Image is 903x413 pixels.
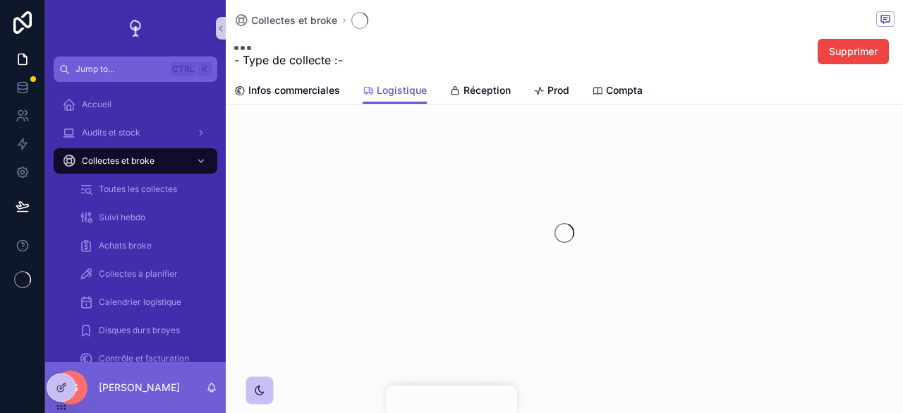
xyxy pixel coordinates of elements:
[82,127,140,138] span: Audits et stock
[75,64,165,75] span: Jump to...
[363,78,427,104] a: Logistique
[71,233,217,258] a: Achats broke
[606,83,643,97] span: Compta
[45,82,226,362] div: scrollable content
[234,13,337,28] a: Collectes et broke
[234,52,343,68] span: - Type de collecte : -
[99,381,180,395] p: [PERSON_NAME]
[54,92,217,117] a: Accueil
[99,268,178,280] span: Collectes à planifier
[99,212,145,223] span: Suivi hebdo
[71,176,217,202] a: Toutes les collectes
[829,44,878,59] span: Supprimer
[54,56,217,82] button: Jump to...CtrlK
[99,240,152,251] span: Achats broke
[54,148,217,174] a: Collectes et broke
[99,297,181,308] span: Calendrier logistique
[547,83,569,97] span: Prod
[71,318,217,343] a: Disques durs broyes
[71,346,217,371] a: Contrôle et facturation
[99,184,177,195] span: Toutes les collectes
[99,325,180,336] span: Disques durs broyes
[592,78,643,106] a: Compta
[533,78,569,106] a: Prod
[99,353,189,364] span: Contrôle et facturation
[251,13,337,28] span: Collectes et broke
[82,99,111,110] span: Accueil
[71,205,217,230] a: Suivi hebdo
[248,83,340,97] span: Infos commerciales
[71,289,217,315] a: Calendrier logistique
[54,120,217,145] a: Audits et stock
[199,64,210,75] span: K
[71,261,217,287] a: Collectes à planifier
[234,78,340,106] a: Infos commerciales
[82,155,154,167] span: Collectes et broke
[449,78,511,106] a: Réception
[124,17,147,40] img: App logo
[818,39,889,64] button: Supprimer
[377,83,427,97] span: Logistique
[171,62,196,76] span: Ctrl
[463,83,511,97] span: Réception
